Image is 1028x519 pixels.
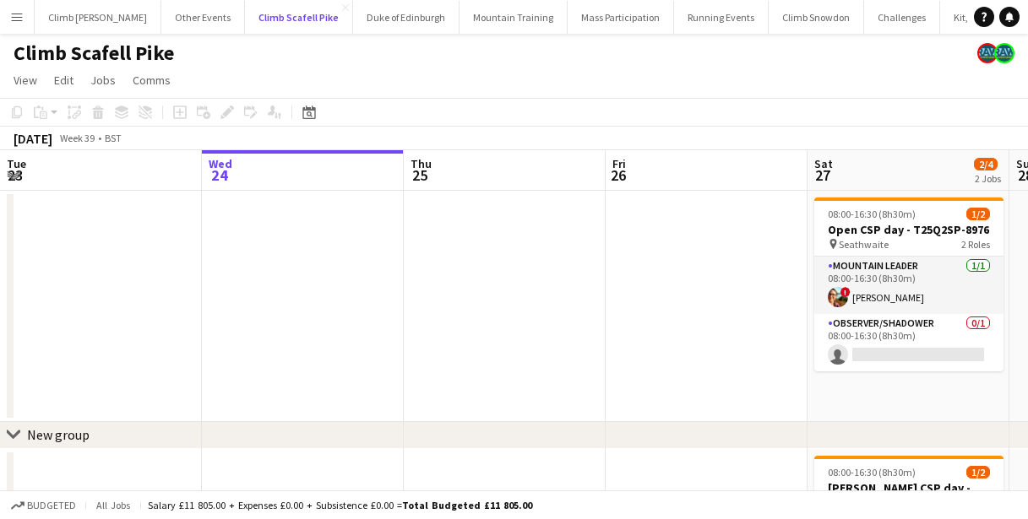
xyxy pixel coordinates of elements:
[814,480,1004,511] h3: [PERSON_NAME] CSP day - T25Q2SP-9804
[814,257,1004,314] app-card-role: Mountain Leader1/108:00-16:30 (8h30m)![PERSON_NAME]
[408,165,432,185] span: 25
[54,73,73,88] span: Edit
[814,222,1004,237] h3: Open CSP day - T25Q2SP-8976
[610,165,626,185] span: 26
[148,499,532,511] div: Salary £11 805.00 + Expenses £0.00 + Subsistence £0.00 =
[812,165,833,185] span: 27
[411,156,432,171] span: Thu
[27,500,76,511] span: Budgeted
[56,132,98,144] span: Week 39
[47,69,80,91] a: Edit
[27,426,90,443] div: New group
[105,132,122,144] div: BST
[966,208,990,220] span: 1/2
[460,1,568,34] button: Mountain Training
[126,69,177,91] a: Comms
[133,73,171,88] span: Comms
[977,43,998,63] app-user-avatar: Staff RAW Adventures
[402,499,532,511] span: Total Budgeted £11 805.00
[674,1,769,34] button: Running Events
[966,466,990,478] span: 1/2
[864,1,940,34] button: Challenges
[961,238,990,251] span: 2 Roles
[975,172,1001,185] div: 2 Jobs
[161,1,245,34] button: Other Events
[84,69,122,91] a: Jobs
[14,41,174,66] h1: Climb Scafell Pike
[7,156,26,171] span: Tue
[828,208,916,220] span: 08:00-16:30 (8h30m)
[7,69,44,91] a: View
[828,466,916,478] span: 08:00-16:30 (8h30m)
[814,197,1004,371] app-job-card: 08:00-16:30 (8h30m)1/2Open CSP day - T25Q2SP-8976 Seathwaite2 RolesMountain Leader1/108:00-16:30 ...
[245,1,353,34] button: Climb Scafell Pike
[4,165,26,185] span: 23
[568,1,674,34] button: Mass Participation
[8,496,79,515] button: Budgeted
[93,499,133,511] span: All jobs
[209,156,232,171] span: Wed
[974,158,998,170] span: 2/4
[35,1,161,34] button: Climb [PERSON_NAME]
[840,287,851,297] span: !
[612,156,626,171] span: Fri
[769,1,864,34] button: Climb Snowdon
[206,165,232,185] span: 24
[14,130,52,147] div: [DATE]
[90,73,116,88] span: Jobs
[814,314,1004,371] app-card-role: Observer/Shadower0/108:00-16:30 (8h30m)
[839,238,889,251] span: Seathwaite
[994,43,1014,63] app-user-avatar: Staff RAW Adventures
[353,1,460,34] button: Duke of Edinburgh
[14,73,37,88] span: View
[814,156,833,171] span: Sat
